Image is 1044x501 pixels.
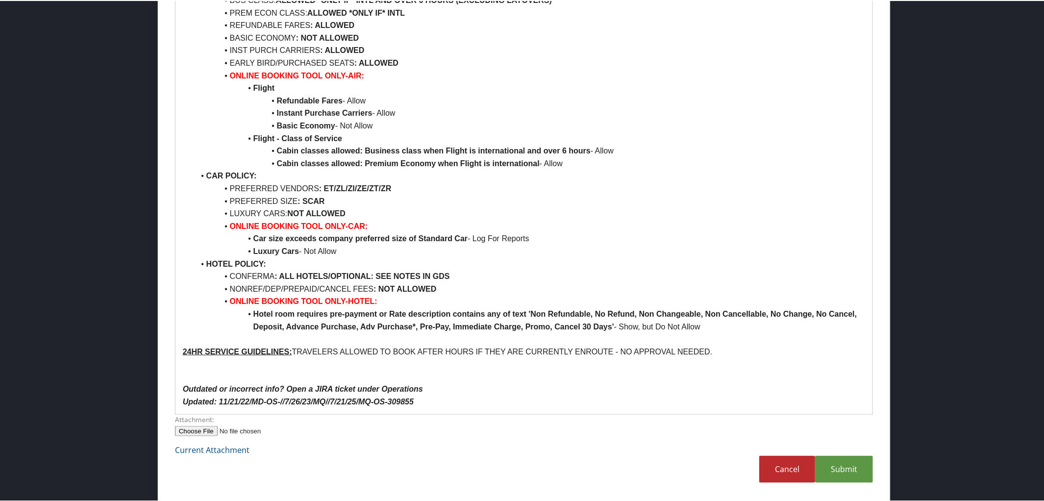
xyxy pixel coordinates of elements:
strong: CAR POLICY: [206,171,257,179]
strong: ALLOWED *ONLY IF* INTL [307,8,405,16]
strong: ET/ZL/ZI/ZE/ZT/ZR [324,183,392,192]
strong: Fares [322,96,343,104]
strong: : NOT ALLOWED [296,33,359,41]
strong: Flight - Class of Service [253,133,342,142]
strong: ONLINE BOOKING TOOL ONLY-CAR: [230,221,368,229]
li: - Log For Reports [195,231,866,244]
li: LUXURY CARS: [195,206,866,219]
label: Attachment: [175,414,873,424]
strong: Instant Purchase Carriers [277,108,373,116]
li: - Show, but Do Not Allow [195,307,866,332]
a: Current Attachment [175,444,249,454]
li: - Allow [195,156,866,169]
strong: Basic Economy [277,121,335,129]
a: Cancel [759,455,815,482]
strong: : NOT ALLOWED [373,284,436,292]
strong: Hotel room requires pre-payment or Rate description contains any of text 'Non Refundable, No Refu... [253,309,859,330]
strong: HOTEL POLICY: [206,259,266,267]
li: BASIC ECONOMY [195,31,866,44]
li: EARLY BIRD/PURCHASED SEATS [195,56,866,69]
strong: : [319,183,322,192]
li: - Not Allow [195,244,866,257]
u: 24HR SERVICE GUIDELINES: [183,347,292,355]
li: - Allow [195,106,866,119]
strong: Cabin classes allowed: Premium Economy when Flight is international [277,158,540,167]
strong: ONLINE BOOKING TOOL ONLY-AIR: [230,71,364,79]
em: Outdated or incorrect info? Open a JIRA ticket under Operations [183,384,423,392]
strong: : ALLOWED [354,58,398,66]
li: - Allow [195,144,866,156]
li: REFUNDABLE FARES [195,18,866,31]
strong: Luxury Cars [253,246,299,254]
li: NONREF/DEP/PREPAID/CANCEL FEES [195,282,866,295]
li: - Allow [195,94,866,106]
li: - Not Allow [195,119,866,131]
li: INST PURCH CARRIERS [195,43,866,56]
strong: : SCAR [298,196,324,204]
strong: : ALLOWED [310,20,354,28]
li: PREM ECON CLASS: [195,6,866,19]
strong: NOT ALLOWED [287,208,346,217]
strong: : ALLOWED [320,45,364,53]
p: TRAVELERS ALLOWED TO BOOK AFTER HOURS IF THEY ARE CURRENTLY ENROUTE - NO APPROVAL NEEDED. [183,345,866,357]
strong: Refundable [277,96,320,104]
strong: : ALL HOTELS/OPTIONAL: SEE NOTES IN GDS [274,271,449,279]
li: PREFERRED SIZE [195,194,866,207]
li: PREFERRED VENDORS [195,181,866,194]
strong: ONLINE BOOKING TOOL ONLY-HOTEL: [230,296,377,304]
em: Updated: 11/21/22/MD-OS-//7/26/23/MQ//7/21/25/MQ-OS-309855 [183,397,414,405]
li: CONFERMA [195,269,866,282]
a: Submit [815,455,873,482]
strong: Cabin classes allowed: Business class when Flight is international and over 6 hours [277,146,591,154]
strong: Car size exceeds company preferred size of Standard Car [253,233,468,242]
strong: Flight [253,83,275,91]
